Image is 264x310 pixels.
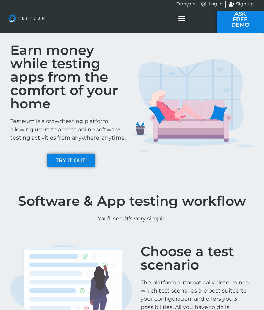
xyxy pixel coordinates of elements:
[217,6,264,33] a: ASK FREE DEMO
[3,10,49,27] img: Testeum Logo - Application crowdtesting platform
[176,1,195,8] a: Français
[10,117,132,142] p: Testeum is a crowdtesting platform, allowing users to access online software testing activities f...
[234,1,254,8] span: Sign up
[141,245,250,272] h2: Choose a test scenario
[229,1,254,8] a: Sign up
[227,11,254,28] span: ASK FREE DEMO
[10,44,132,110] h2: Earn money while testing apps from the comfort of your home
[176,12,187,23] div: Menu Toggle
[47,154,95,167] a: TRY IT OUT!
[56,158,87,163] span: TRY IT OUT!
[132,59,254,152] img: TESTERS IMG 1
[207,1,223,8] span: Log in
[201,1,223,8] a: Log in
